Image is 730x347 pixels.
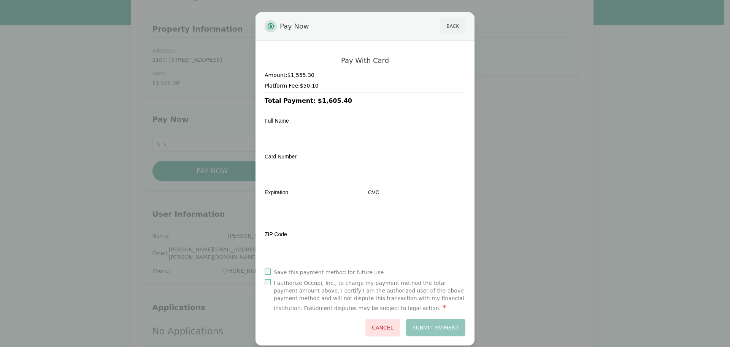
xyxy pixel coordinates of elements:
button: Back [440,18,465,34]
span: Pay Now [280,18,309,34]
label: I authorize Occupi, Inc., to charge my payment method the total payment amount above. I certify I... [274,279,465,313]
label: CVC [368,189,379,195]
button: Cancel [365,319,400,336]
h2: Pay With Card [341,56,389,65]
label: ZIP Code [265,231,287,237]
label: Save this payment method for future use [274,269,384,276]
h3: Total Payment: $1,605.40 [265,96,465,106]
h4: Platform Fee: $50.10 [265,82,465,90]
label: Expiration [265,189,288,195]
label: Full Name [265,118,289,124]
h4: Amount: $1,555.30 [265,71,465,79]
label: Card Number [265,154,297,160]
